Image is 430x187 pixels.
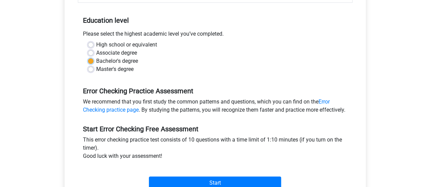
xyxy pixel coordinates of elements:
label: Associate degree [96,49,137,57]
h5: Education level [83,14,347,27]
h5: Error Checking Practice Assessment [83,87,347,95]
label: Bachelor's degree [96,57,138,65]
h5: Start Error Checking Free Assessment [83,125,347,133]
a: Error Checking practice page [83,98,330,113]
div: This error checking practice test consists of 10 questions with a time limit of 1:10 minutes (if ... [78,136,352,163]
label: Master's degree [96,65,134,73]
div: Please select the highest academic level you’ve completed. [78,30,352,41]
label: High school or equivalent [96,41,157,49]
div: We recommend that you first study the common patterns and questions, which you can find on the . ... [78,98,352,117]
